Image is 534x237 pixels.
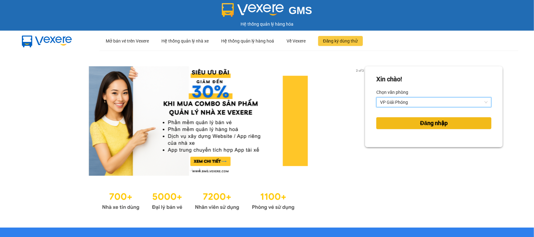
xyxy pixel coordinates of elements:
div: Hệ thống quản lý nhà xe [161,31,209,51]
div: Xin chào! [376,74,402,84]
img: logo 2 [222,3,284,17]
p: 2 of 3 [354,66,365,74]
span: Đăng ký dùng thử [323,38,358,44]
div: Hệ thống quản lý hàng hoá [221,31,274,51]
li: slide item 2 [197,168,200,171]
button: Đăng nhập [376,117,491,129]
button: Đăng ký dùng thử [318,36,363,46]
li: slide item 1 [190,168,192,171]
span: GMS [289,5,312,16]
button: previous slide / item [31,66,40,176]
span: Đăng nhập [420,119,448,128]
img: mbUUG5Q.png [16,31,78,51]
button: next slide / item [356,66,365,176]
a: GMS [222,9,312,14]
div: Mở bán vé trên Vexere [106,31,149,51]
div: Về Vexere [287,31,306,51]
label: Chọn văn phòng [376,87,408,97]
span: VP Giải Phóng [380,98,488,107]
img: Statistics.png [102,188,295,212]
div: Hệ thống quản lý hàng hóa [2,21,532,28]
li: slide item 3 [205,168,207,171]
